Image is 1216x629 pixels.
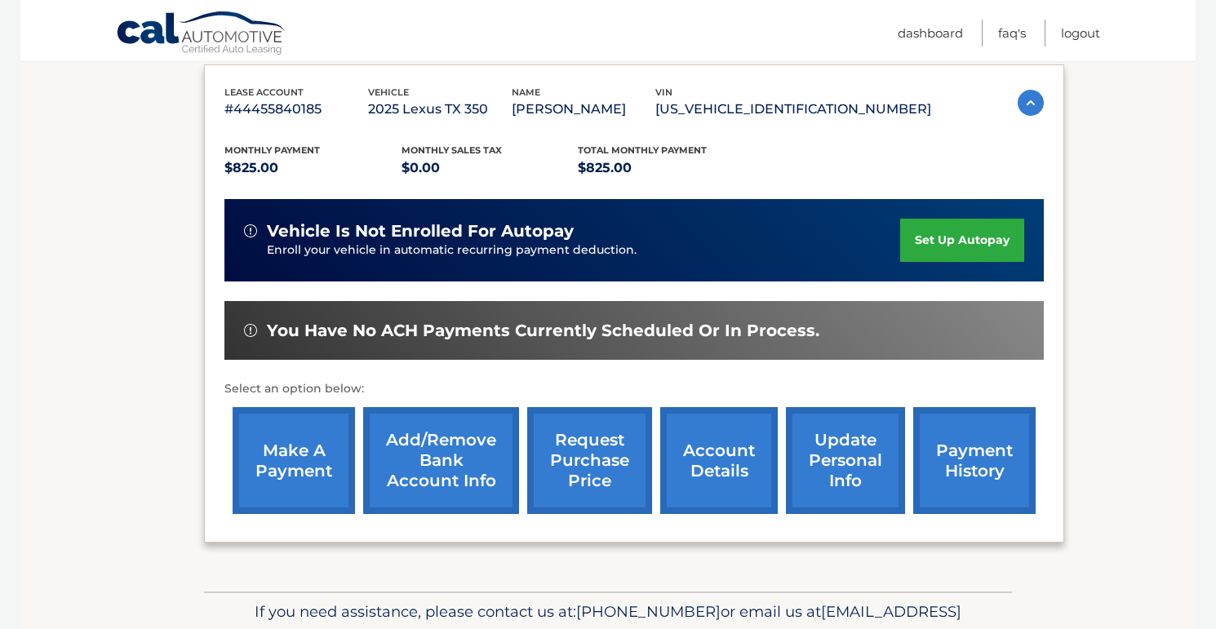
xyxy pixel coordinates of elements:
[900,219,1024,262] a: set up autopay
[116,11,287,58] a: Cal Automotive
[998,20,1026,47] a: FAQ's
[655,98,931,121] p: [US_VEHICLE_IDENTIFICATION_NUMBER]
[898,20,963,47] a: Dashboard
[786,407,905,514] a: update personal info
[1018,90,1044,116] img: accordion-active.svg
[913,407,1036,514] a: payment history
[578,157,755,179] p: $825.00
[224,379,1044,399] p: Select an option below:
[1061,20,1100,47] a: Logout
[224,98,368,121] p: #44455840185
[368,98,512,121] p: 2025 Lexus TX 350
[244,224,257,237] img: alert-white.svg
[224,86,304,98] span: lease account
[267,241,900,259] p: Enroll your vehicle in automatic recurring payment deduction.
[363,407,519,514] a: Add/Remove bank account info
[224,144,320,156] span: Monthly Payment
[244,324,257,337] img: alert-white.svg
[368,86,409,98] span: vehicle
[527,407,652,514] a: request purchase price
[402,157,579,179] p: $0.00
[402,144,502,156] span: Monthly sales Tax
[512,98,655,121] p: [PERSON_NAME]
[655,86,672,98] span: vin
[512,86,540,98] span: name
[660,407,778,514] a: account details
[233,407,355,514] a: make a payment
[267,221,574,241] span: vehicle is not enrolled for autopay
[267,321,819,341] span: You have no ACH payments currently scheduled or in process.
[224,157,402,179] p: $825.00
[578,144,707,156] span: Total Monthly Payment
[576,602,721,621] span: [PHONE_NUMBER]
